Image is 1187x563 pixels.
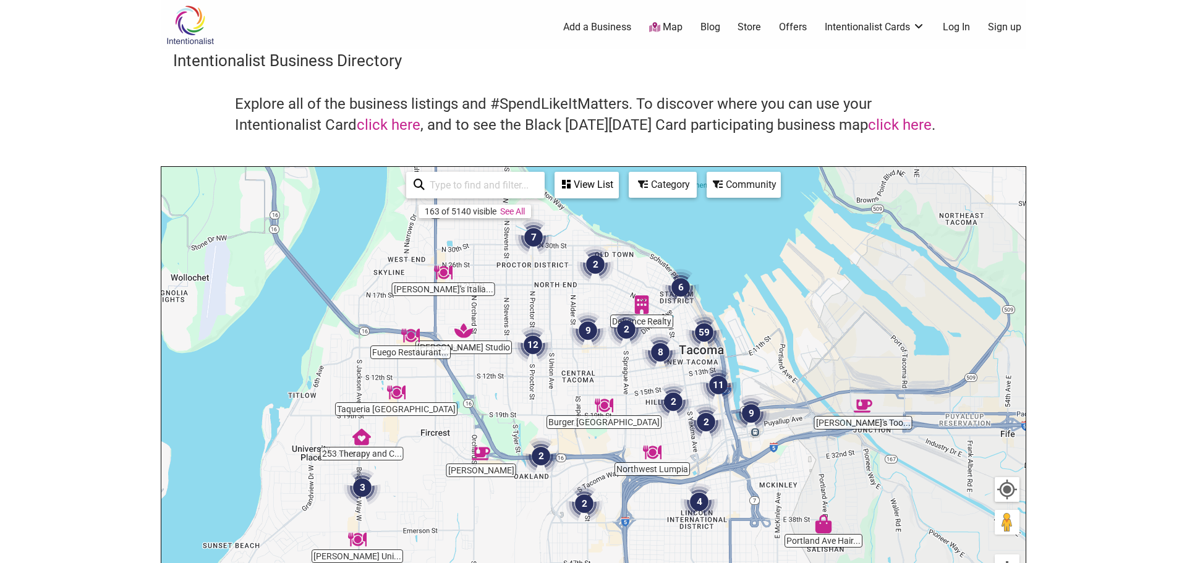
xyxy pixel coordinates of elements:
[564,307,611,354] div: 9
[396,321,425,350] div: Fuego Restaurant Bar and Lounge
[676,478,723,525] div: 4
[425,206,496,216] div: 163 of 5140 visible
[406,172,545,198] div: Type to search and filter
[467,439,495,468] div: Boba Smoothies
[339,464,386,511] div: 3
[708,173,780,197] div: Community
[382,378,411,407] div: Taqueria El Sabor
[650,378,697,425] div: 2
[683,399,730,446] div: 2
[561,480,608,527] div: 2
[995,477,1019,502] button: Your Location
[637,329,684,376] div: 8
[638,438,666,467] div: Northwest Lumpia
[555,172,619,198] div: See a list of the visible businesses
[173,49,1014,72] h3: Intentionalist Business Directory
[809,510,838,538] div: Portland Ave Hair & Beauty Supply
[681,309,728,356] div: 59
[517,433,564,480] div: 2
[630,173,696,197] div: Category
[510,214,557,261] div: 7
[563,20,631,34] a: Add a Business
[849,392,877,420] div: Lizzie Lou's Too Cafe
[707,172,781,198] div: Filter by Community
[943,20,970,34] a: Log In
[995,510,1019,535] button: Drag Pegman onto the map to open Street View
[425,173,537,197] input: Type to find and filter...
[161,5,219,45] img: Intentionalist
[868,116,932,133] a: click here
[700,20,720,34] a: Blog
[657,264,704,311] div: 6
[343,525,372,554] div: Kobe Teriyaki University Place Chinese Food
[988,20,1021,34] a: Sign up
[235,94,952,135] h4: Explore all of the business listings and #SpendLikeItMatters. To discover where you can use your ...
[509,321,556,368] div: 12
[779,20,807,34] a: Offers
[825,20,925,34] a: Intentionalist Cards
[629,172,697,198] div: Filter by category
[347,423,376,451] div: 253 Therapy and Consult
[449,316,478,345] div: Diane Ruff Studio
[649,20,683,35] a: Map
[500,206,525,216] a: See All
[628,290,656,319] div: Defiance Realty
[590,391,618,420] div: Burger Seoul
[728,390,775,437] div: 9
[603,306,650,353] div: 2
[357,116,420,133] a: click here
[429,258,457,287] div: Joeseppi's Italian Ristorante and Bar
[572,241,619,288] div: 2
[738,20,761,34] a: Store
[695,362,742,408] div: 11
[556,173,618,197] div: View List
